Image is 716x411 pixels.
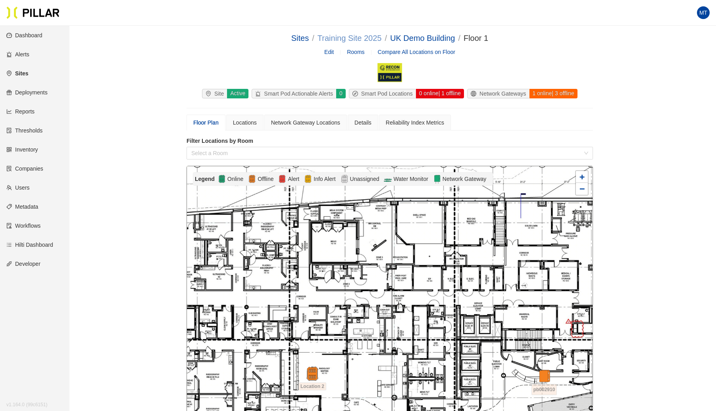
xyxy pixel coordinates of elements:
a: UK Demo Building [390,34,455,42]
span: Water Monitor [392,175,429,183]
img: Alert [304,174,312,184]
div: Smart Pod Actionable Alerts [252,89,336,98]
img: Pillar Technologies [6,6,60,19]
div: Location 2 [298,367,326,381]
span: Floor 1 [464,34,488,42]
a: auditWorkflows [6,223,40,229]
div: 0 online | 1 offline [416,89,464,98]
a: Sites [291,34,309,42]
span: + [579,172,585,182]
a: Rooms [347,49,364,55]
div: Floor Plan [193,118,219,127]
label: Filter Locations by Room [187,137,593,145]
span: Offline [256,175,275,183]
span: environment [206,91,214,96]
span: − [579,184,585,194]
a: solutionCompanies [6,165,43,172]
a: teamUsers [6,184,30,191]
img: gateway-offline.d96533cd.svg [537,370,551,384]
img: Offline [248,174,256,184]
a: alertSmart Pod Actionable Alerts0 [250,89,347,98]
span: Alert [286,175,301,183]
span: Info Alert [312,175,337,183]
span: compass [352,91,361,96]
span: MT [699,6,707,19]
a: environmentSites [6,70,28,77]
img: Flow-Monitor [384,174,392,184]
a: alertAlerts [6,51,29,58]
div: Active [227,89,248,98]
a: Training Site 2025 [318,34,382,42]
img: Recon Pillar Construction [377,63,402,83]
a: Zoom in [576,171,588,183]
span: / [458,34,460,42]
div: Locations [233,118,257,127]
img: Alert [278,174,286,184]
span: / [385,34,387,42]
div: Details [354,118,371,127]
a: Zoom out [576,183,588,195]
div: 0 [336,89,346,98]
a: qrcodeInventory [6,146,38,153]
div: Legend [195,175,218,183]
div: Site [202,89,227,98]
img: Online [218,174,226,184]
span: / [312,34,314,42]
div: Network Gateway Locations [271,118,340,127]
span: Unassigned [348,175,381,183]
div: 1 online | 3 offline [529,89,577,98]
img: Network Gateway [433,174,441,184]
div: pb002910 [530,370,558,375]
img: pod-offline.df94d192.svg [305,367,320,381]
a: exceptionThresholds [6,127,42,134]
span: alert [255,91,264,96]
span: pb002910 [531,384,557,395]
span: Online [226,175,245,183]
img: Unassigned [341,174,348,184]
div: Smart Pod Locations [349,89,416,98]
a: barsHilti Dashboard [6,242,53,248]
div: Network Gateways [468,89,529,98]
a: line-chartReports [6,108,35,115]
span: Location 2 [298,382,326,390]
a: giftDeployments [6,89,48,96]
a: apiDeveloper [6,261,40,267]
a: Edit [324,48,334,56]
a: tagMetadata [6,204,38,210]
a: Compare All Locations on Floor [378,49,455,55]
span: Network Gateway [441,175,488,183]
span: global [471,91,479,96]
div: Reliability Index Metrics [386,118,444,127]
a: dashboardDashboard [6,32,42,38]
